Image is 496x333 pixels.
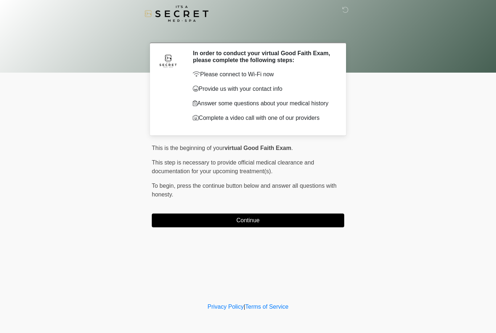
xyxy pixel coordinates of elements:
[244,304,245,310] a: |
[152,159,314,174] span: This step is necessary to provide official medical clearance and documentation for your upcoming ...
[146,26,350,40] h1: ‎ ‎
[245,304,288,310] a: Terms of Service
[193,70,333,79] p: Please connect to Wi-Fi now
[193,114,333,122] p: Complete a video call with one of our providers
[193,50,333,64] h2: In order to conduct your virtual Good Faith Exam, please complete the following steps:
[152,183,177,189] span: To begin,
[145,5,208,22] img: It's A Secret Med Spa Logo
[152,183,337,198] span: press the continue button below and answer all questions with honesty.
[157,50,179,72] img: Agent Avatar
[208,304,244,310] a: Privacy Policy
[193,99,333,108] p: Answer some questions about your medical history
[193,85,333,93] p: Provide us with your contact info
[291,145,293,151] span: .
[152,145,224,151] span: This is the beginning of your
[152,214,344,227] button: Continue
[224,145,291,151] strong: virtual Good Faith Exam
